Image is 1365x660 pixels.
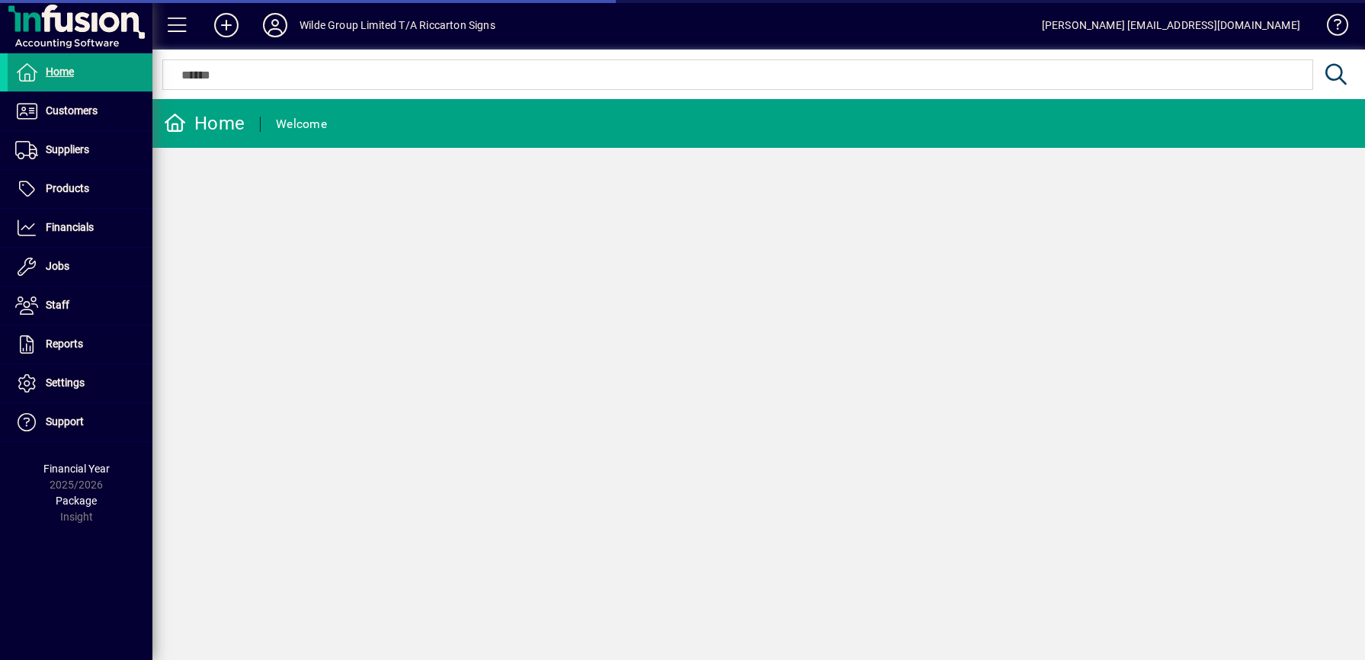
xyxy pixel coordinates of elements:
span: Home [46,66,74,78]
div: [PERSON_NAME] [EMAIL_ADDRESS][DOMAIN_NAME] [1042,13,1300,37]
span: Settings [46,376,85,389]
div: Welcome [276,112,327,136]
span: Products [46,182,89,194]
span: Reports [46,338,83,350]
a: Settings [8,364,152,402]
div: Home [164,111,245,136]
span: Financials [46,221,94,233]
button: Profile [251,11,300,39]
span: Support [46,415,84,428]
a: Knowledge Base [1315,3,1346,53]
a: Financials [8,209,152,247]
span: Jobs [46,260,69,272]
a: Jobs [8,248,152,286]
span: Staff [46,299,69,311]
button: Add [202,11,251,39]
a: Suppliers [8,131,152,169]
a: Support [8,403,152,441]
a: Reports [8,325,152,364]
span: Customers [46,104,98,117]
span: Financial Year [43,463,110,475]
a: Staff [8,287,152,325]
a: Products [8,170,152,208]
a: Customers [8,92,152,130]
span: Suppliers [46,143,89,155]
span: Package [56,495,97,507]
div: Wilde Group Limited T/A Riccarton Signs [300,13,495,37]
